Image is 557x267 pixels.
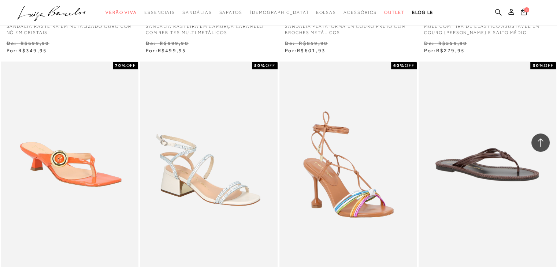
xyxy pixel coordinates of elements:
span: BLOG LB [412,10,433,15]
span: Por: [424,48,465,53]
button: 1 [519,8,529,18]
span: R$499,95 [158,48,186,53]
a: categoryNavScreenReaderText [316,6,336,19]
a: noSubCategoriesText [250,6,309,19]
strong: 60% [393,63,405,68]
span: R$349,95 [18,48,47,53]
small: R$859,90 [299,40,328,46]
a: BLOG LB [412,6,433,19]
span: Sandálias [182,10,212,15]
a: categoryNavScreenReaderText [182,6,212,19]
strong: 50% [254,63,265,68]
span: Por: [7,48,47,53]
strong: 70% [115,63,126,68]
span: 1 [524,7,529,12]
small: R$699,90 [21,40,49,46]
img: SANDÁLIA SALTO TAÇA ALTO EM COURO CARAMELO COM MULTITIRAS COLORIDAS [280,63,416,266]
img: SANDÁLIA SALTO BAIXO MAXI FIVELA LARANJA SUNSET [2,63,138,266]
small: De: [7,40,17,46]
a: categoryNavScreenReaderText [344,6,377,19]
a: SANDÁLIA PLATAFORMA EM COURO PRETO COM BROCHES METÁLICOS [279,19,417,36]
span: OFF [126,63,136,68]
span: Acessórios [344,10,377,15]
a: categoryNavScreenReaderText [219,6,242,19]
small: De: [285,40,295,46]
span: Essenciais [144,10,175,15]
a: MULE COM TIRA DE ELÁSTICO AJUSTÁVEL EM COURO [PERSON_NAME] E SALTO MÉDIO [419,19,556,36]
a: categoryNavScreenReaderText [384,6,405,19]
a: categoryNavScreenReaderText [144,6,175,19]
span: [DEMOGRAPHIC_DATA] [250,10,309,15]
span: OFF [405,63,415,68]
a: SANDÁLIA RASTEIRA EM METALIZADO OURO COM NÓ EM CRISTAIS [1,19,138,36]
a: SANDÁLIA RASTEIRA EM CAMURÇA CARAMELO COM REBITES MULTI METÁLICOS [140,19,278,36]
a: categoryNavScreenReaderText [105,6,137,19]
small: De: [424,40,434,46]
img: SANDÁLIA RASTEIRA TRANÇADA COFFEE [419,63,555,266]
span: Sapatos [219,10,242,15]
small: De: [146,40,156,46]
span: Por: [146,48,186,53]
small: R$999,90 [160,40,189,46]
img: SANDÁLIA COM SALTO MÉDIO BLOCO EM COURO OFF WHITE COM TIRAS DE CRISTAIS [141,63,277,266]
span: R$279,95 [436,48,465,53]
small: R$559,90 [438,40,467,46]
span: OFF [265,63,275,68]
span: Verão Viva [105,10,137,15]
span: Outlet [384,10,405,15]
span: OFF [544,63,554,68]
span: R$601,93 [297,48,326,53]
span: Por: [285,48,326,53]
strong: 50% [532,63,544,68]
span: Bolsas [316,10,336,15]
